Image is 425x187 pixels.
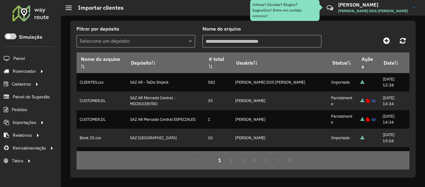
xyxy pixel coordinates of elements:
td: [PERSON_NAME] [232,91,328,110]
th: Status [328,52,357,73]
td: SAZ BO [GEOGRAPHIC_DATA] [127,147,204,165]
span: Cadastros [12,81,31,87]
td: 1 [204,110,232,129]
h3: [PERSON_NAME] [338,2,408,8]
td: [PERSON_NAME] [232,129,328,147]
span: Importações [13,119,36,126]
td: Book 25.csv [77,129,127,147]
td: 582 [204,73,232,91]
td: Importado [328,129,357,147]
td: 35 [204,91,232,110]
td: [DATE] 12:38 [379,73,409,91]
td: CUSTOMER.DL [77,91,127,110]
td: SAZ AR - TaDa Shipick [127,73,204,91]
td: [DATE] 18:53 [379,147,409,165]
td: [PERSON_NAME] [232,110,328,129]
a: Exibir log de erros [366,98,370,103]
label: Nome do arquivo [203,25,241,33]
a: Reimportar [371,98,376,103]
button: Next Page [272,154,284,166]
td: Parcialmente [328,91,357,110]
span: Painel [13,55,25,62]
th: Ações [357,52,379,73]
th: Nome do arquivo [77,52,127,73]
label: Filtrar por depósito [77,25,119,33]
button: 2 [225,154,237,166]
h2: Importar clientes [72,4,124,11]
a: Arquivo completo [361,117,364,122]
td: [DATE] 14:34 [379,110,409,129]
td: [DATE] 19:04 [379,129,409,147]
th: # total [204,52,232,73]
button: Last Page [284,154,296,166]
button: 1 [214,154,226,166]
button: 3 [237,154,249,166]
td: CUSTOMER.DL [77,110,127,129]
td: SAZ AR Mercado Central - MICROCENTRO [127,91,204,110]
a: Exibir log de erros [366,117,370,122]
td: [PERSON_NAME] DOS [PERSON_NAME] [232,73,328,91]
a: Arquivo completo [361,80,364,85]
td: Parcialmente [328,110,357,129]
span: Roteirizador [13,68,36,75]
td: Importado [328,73,357,91]
span: Retroalimentação [13,145,46,151]
td: Importado [328,147,357,165]
label: Simulação [19,33,42,41]
a: Reimportar [371,117,376,122]
th: Data [379,52,409,73]
th: Usuário [232,52,328,73]
a: Arquivo completo [361,98,364,103]
span: Pedidos [12,106,27,113]
td: 15 [204,147,232,165]
span: Painel de Sugestão [13,94,50,100]
span: [PERSON_NAME] DOS [PERSON_NAME] [338,8,408,14]
td: SAZ [GEOGRAPHIC_DATA] [127,129,204,147]
span: Relatórios [13,132,32,139]
button: 5 [261,154,273,166]
button: 4 [249,154,261,166]
a: Contato Rápido [323,1,337,15]
td: SAZ AR Mercado Central ESPECIALES [127,110,204,129]
td: CLIENTES.csv [77,147,127,165]
span: Tático [12,158,23,164]
td: 10 [204,129,232,147]
td: CLIENTES.csv [77,73,127,91]
td: [DATE] 14:34 [379,91,409,110]
td: [PERSON_NAME] DOS [PERSON_NAME] [232,147,328,165]
th: Depósito [127,52,204,73]
a: Arquivo completo [361,135,364,140]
